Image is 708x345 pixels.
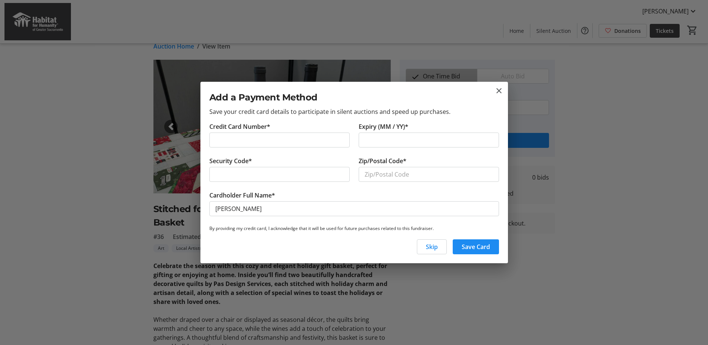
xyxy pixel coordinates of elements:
label: Expiry (MM / YY)* [359,122,408,131]
button: Skip [417,239,447,254]
input: Card Holder Name [209,201,499,216]
span: Save Card [462,242,490,251]
label: Credit Card Number* [209,122,270,131]
h2: Add a Payment Method [209,91,499,104]
label: Cardholder Full Name* [209,191,275,200]
iframe: Secure expiration date input frame [365,136,493,144]
button: close [495,86,503,95]
p: By providing my credit card, I acknowledge that it will be used for future purchases related to t... [209,225,499,232]
iframe: Secure CVC input frame [215,170,344,179]
button: Save Card [453,239,499,254]
p: Save your credit card details to participate in silent auctions and speed up purchases. [209,107,499,116]
span: Skip [426,242,438,251]
iframe: Secure card number input frame [215,136,344,144]
input: Zip/Postal Code [359,167,499,182]
label: Zip/Postal Code* [359,156,406,165]
label: Security Code* [209,156,252,165]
